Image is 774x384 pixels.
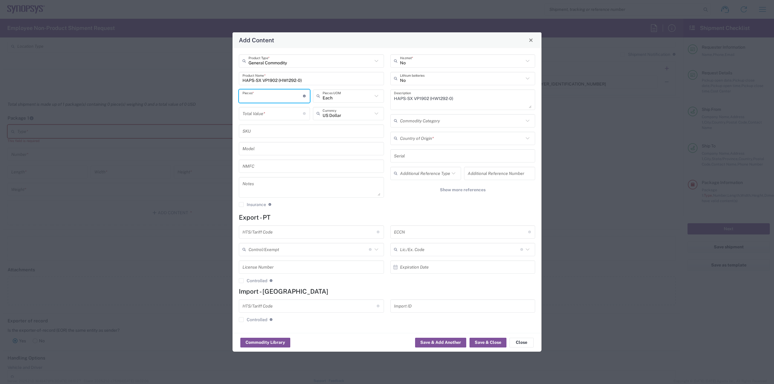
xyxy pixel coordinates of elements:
span: Show more references [440,187,486,193]
button: Commodity Library [240,338,290,347]
h4: Add Content [239,36,274,44]
label: Controlled [239,278,267,283]
button: Close [509,338,534,347]
button: Close [527,36,535,44]
h4: Export - PT [239,214,535,221]
button: Save & Add Another [415,338,466,347]
button: Save & Close [470,338,506,347]
label: Insurance [239,202,266,207]
label: Controlled [239,317,267,322]
h4: Import - [GEOGRAPHIC_DATA] [239,288,535,295]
